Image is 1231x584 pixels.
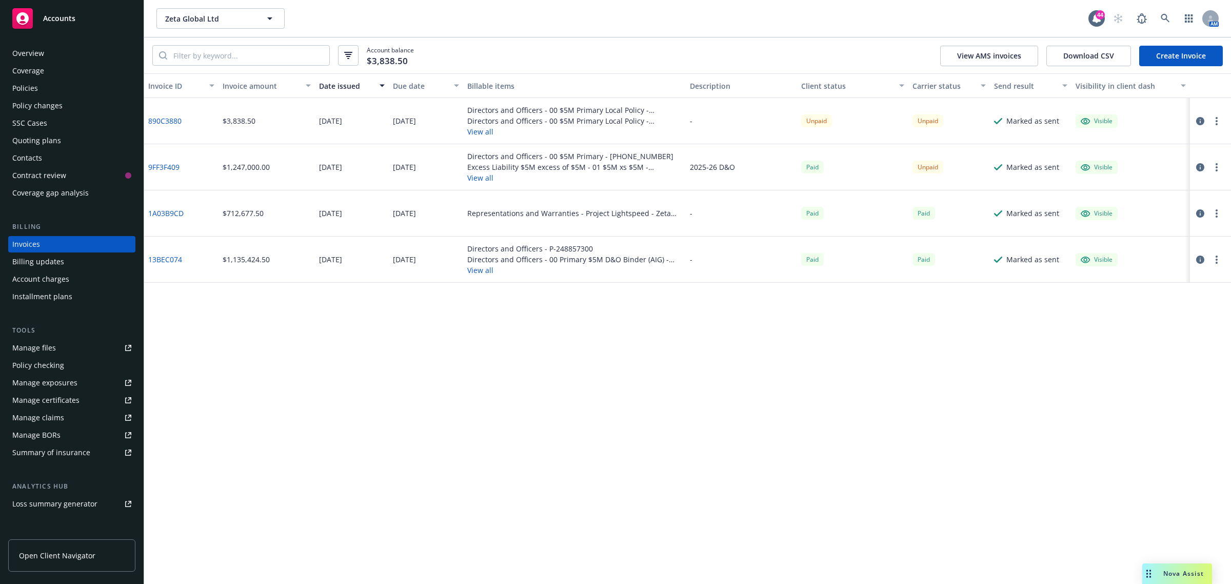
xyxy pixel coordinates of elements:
div: Visibility in client dash [1076,81,1175,91]
button: Invoice ID [144,73,219,98]
div: [DATE] [393,115,416,126]
button: Zeta Global Ltd [156,8,285,29]
a: Coverage gap analysis [8,185,135,201]
div: Send result [994,81,1056,91]
a: 13BEC074 [148,254,182,265]
a: Quoting plans [8,132,135,149]
a: Manage exposures [8,375,135,391]
div: $3,838.50 [223,115,255,126]
div: Billing [8,222,135,232]
div: $1,247,000.00 [223,162,270,172]
a: Contacts [8,150,135,166]
div: Tools [8,325,135,336]
div: Marked as sent [1006,208,1059,219]
div: Visible [1081,163,1113,172]
div: Loss summary generator [12,496,97,512]
div: Billable items [467,81,682,91]
div: Directors and Officers - P-248857300 [467,243,682,254]
div: Unpaid [801,114,832,127]
div: Directors and Officers - 00 $5M Primary - [PHONE_NUMBER] [467,151,682,162]
div: - [690,115,692,126]
a: Loss summary generator [8,496,135,512]
div: Paid [801,207,824,220]
div: [DATE] [393,208,416,219]
div: Directors and Officers - 00 $5M Primary Local Policy - [GEOGRAPHIC_DATA] - [PHONE_NUMBER] [GEOGRA... [467,105,682,115]
div: Manage claims [12,410,64,426]
svg: Search [159,51,167,60]
input: Filter by keyword... [167,46,329,65]
a: Report a Bug [1131,8,1152,29]
div: Drag to move [1142,563,1155,584]
a: Manage certificates [8,392,135,408]
span: Accounts [43,14,75,23]
div: [DATE] [319,208,342,219]
button: Client status [797,73,908,98]
a: Billing updates [8,254,135,270]
div: Invoice amount [223,81,300,91]
div: Unpaid [912,161,943,173]
div: Marked as sent [1006,115,1059,126]
a: 9FF3F409 [148,162,180,172]
a: 1A03B9CD [148,208,184,219]
div: Billing updates [12,254,64,270]
div: Analytics hub [8,481,135,492]
div: Date issued [319,81,374,91]
span: $3,838.50 [367,54,408,68]
div: Marked as sent [1006,254,1059,265]
div: Unpaid [912,114,943,127]
a: Summary of insurance [8,444,135,461]
a: Manage BORs [8,427,135,443]
button: Download CSV [1046,46,1131,66]
div: Carrier status [912,81,975,91]
div: Manage exposures [12,375,77,391]
div: Installment plans [12,288,72,305]
div: Marked as sent [1006,162,1059,172]
div: Contacts [12,150,42,166]
div: $712,677.50 [223,208,264,219]
div: Directors and Officers - 00 Primary $5M D&O Binder (AIG) - [PHONE_NUMBER] [467,254,682,265]
span: Paid [912,207,935,220]
div: SSC Cases [12,115,47,131]
div: Contract review [12,167,66,184]
span: Nova Assist [1163,569,1204,578]
a: Manage claims [8,410,135,426]
button: View AMS invoices [940,46,1038,66]
a: SSC Cases [8,115,135,131]
a: Switch app [1179,8,1199,29]
a: Policy changes [8,98,135,114]
div: Summary of insurance [12,444,90,461]
div: Paid [801,253,824,266]
a: Start snowing [1108,8,1128,29]
div: Invoice ID [148,81,203,91]
a: Coverage [8,63,135,79]
a: Create Invoice [1139,46,1223,66]
div: Manage files [12,340,56,356]
button: Billable items [463,73,686,98]
div: - [690,254,692,265]
div: Description [690,81,793,91]
div: Excess Liability $5M excess of $5M - 01 $5M xs $5M - ELU204555-25 [467,162,682,172]
a: Installment plans [8,288,135,305]
div: [DATE] [393,162,416,172]
div: Representations and Warranties - Project Lightspeed - Zeta Global (LiveIntent) - BlueChip [[DATE]... [467,208,682,219]
button: Description [686,73,797,98]
div: Policy changes [12,98,63,114]
a: Search [1155,8,1176,29]
a: Manage files [8,340,135,356]
div: Paid [912,253,935,266]
a: 890C3880 [148,115,182,126]
div: Paid [801,161,824,173]
button: Nova Assist [1142,563,1212,584]
div: Manage BORs [12,427,61,443]
div: Account charges [12,271,69,287]
div: 44 [1096,10,1105,20]
div: Coverage [12,63,44,79]
div: [DATE] [393,254,416,265]
div: Overview [12,45,44,62]
div: Coverage gap analysis [12,185,89,201]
